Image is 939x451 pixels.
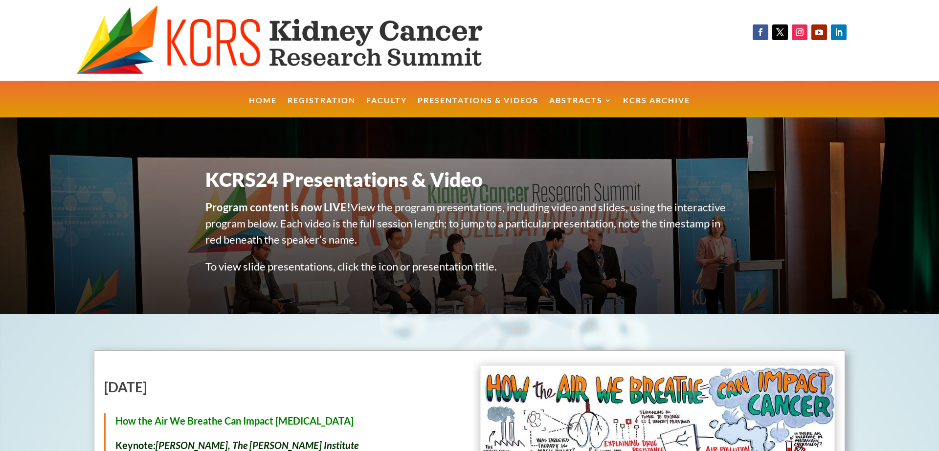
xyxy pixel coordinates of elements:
a: Registration [288,97,356,118]
a: Follow on Instagram [792,24,807,40]
a: Follow on Youtube [811,24,827,40]
strong: How the Air We Breathe Can Impact [MEDICAL_DATA] [115,415,354,427]
a: Home [249,97,277,118]
a: Follow on Facebook [753,24,768,40]
a: Follow on X [772,24,788,40]
span: View the program presentations, including video and slides, using the interactive program below. ... [205,201,726,246]
h2: [DATE] [104,380,459,399]
a: Abstracts [549,97,612,118]
img: KCRS generic logo wide [76,5,533,76]
a: Faculty [366,97,407,118]
a: Presentations & Videos [418,97,538,118]
strong: Program content is now LIVE! [205,201,351,214]
span: To view slide presentations, click the icon or presentation title. [205,260,497,273]
span: KCRS24 Presentations & Video [205,168,483,191]
a: Follow on LinkedIn [831,24,847,40]
span: Keynote: [115,439,358,451]
em: [PERSON_NAME], The [PERSON_NAME] Institute [156,439,358,451]
a: KCRS Archive [623,97,690,118]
